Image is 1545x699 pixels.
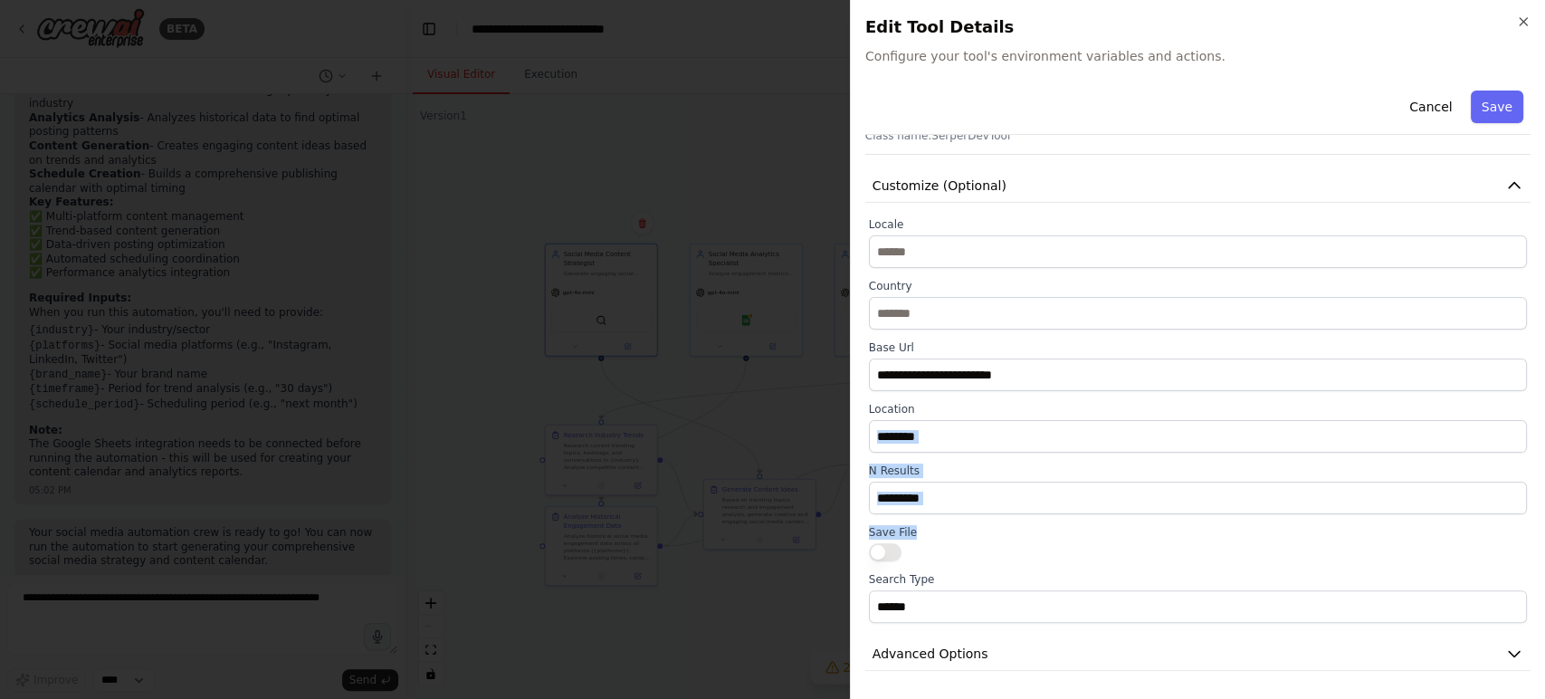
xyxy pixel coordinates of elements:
button: Save [1471,91,1523,123]
label: Location [869,402,1527,417]
button: Cancel [1398,91,1463,123]
p: Class name: SerperDevTool [865,129,1531,143]
button: Advanced Options [865,637,1531,671]
span: Advanced Options [873,645,988,663]
label: Country [869,279,1527,293]
h2: Edit Tool Details [865,14,1531,40]
span: Customize (Optional) [873,177,1006,195]
span: Configure your tool's environment variables and actions. [865,47,1531,65]
label: Base Url [869,340,1527,355]
label: N Results [869,464,1527,478]
label: Search Type [869,572,1527,587]
button: Customize (Optional) [865,169,1531,203]
label: Locale [869,217,1527,232]
label: Save File [869,525,1527,540]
